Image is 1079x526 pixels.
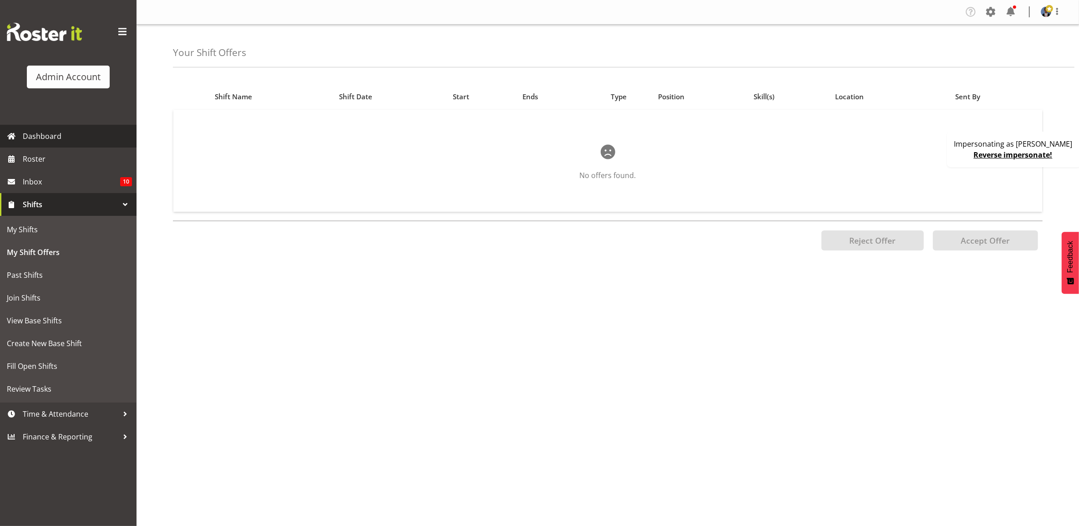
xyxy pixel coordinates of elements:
[215,92,252,102] span: Shift Name
[23,152,132,166] span: Roster
[7,382,130,396] span: Review Tasks
[2,264,134,286] a: Past Shifts
[23,198,118,211] span: Shifts
[7,314,130,327] span: View Base Shifts
[954,138,1072,149] p: Impersonating as [PERSON_NAME]
[1041,6,1052,17] img: black-ianbbb17ca7de4945c725cbf0de5c0c82ee.png
[611,92,627,102] span: Type
[658,92,684,102] span: Position
[453,92,469,102] span: Start
[7,359,130,373] span: Fill Open Shifts
[23,407,118,421] span: Time & Attendance
[23,129,132,143] span: Dashboard
[339,92,372,102] span: Shift Date
[7,337,130,350] span: Create New Base Shift
[7,291,130,305] span: Join Shifts
[203,170,1013,181] p: No offers found.
[7,245,130,259] span: My Shift Offers
[522,92,538,102] span: Ends
[2,378,134,400] a: Review Tasks
[974,150,1053,160] a: Reverse impersonate!
[821,230,924,250] button: Reject Offer
[23,175,120,189] span: Inbox
[754,92,775,102] span: Skill(s)
[2,286,134,309] a: Join Shifts
[7,23,82,41] img: Rosterit website logo
[933,230,1038,250] button: Accept Offer
[2,218,134,241] a: My Shifts
[1066,241,1074,273] span: Feedback
[36,70,101,84] div: Admin Account
[849,235,896,246] span: Reject Offer
[173,47,246,58] h4: Your Shift Offers
[2,355,134,378] a: Fill Open Shifts
[7,223,130,236] span: My Shifts
[2,309,134,332] a: View Base Shifts
[23,430,118,444] span: Finance & Reporting
[955,92,980,102] span: Sent By
[1062,232,1079,294] button: Feedback - Show survey
[2,332,134,355] a: Create New Base Shift
[2,241,134,264] a: My Shift Offers
[120,177,132,186] span: 10
[7,268,130,282] span: Past Shifts
[961,235,1010,246] span: Accept Offer
[835,92,864,102] span: Location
